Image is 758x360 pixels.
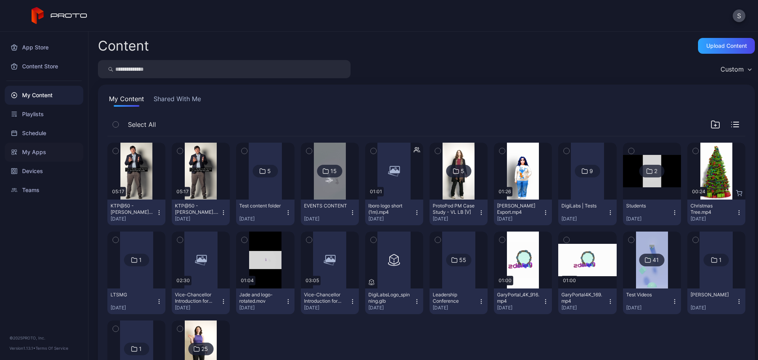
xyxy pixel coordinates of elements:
[461,168,464,175] div: 5
[626,203,670,209] div: Students
[304,292,347,304] div: Vice-Chancellor Introduction for Halls.mp4
[175,305,220,311] div: [DATE]
[690,216,736,222] div: [DATE]
[558,200,616,225] button: DigiLabs | Tests[DATE]
[5,181,83,200] a: Teams
[698,38,755,54] button: Upload Content
[239,305,285,311] div: [DATE]
[152,94,203,107] button: Shared With Me
[172,200,230,225] button: KTP@50 - [PERSON_NAME].mp4[DATE]
[236,200,294,225] button: Test content folder[DATE]
[433,292,476,304] div: Leadership Conference
[497,305,542,311] div: [DATE]
[111,305,156,311] div: [DATE]
[111,292,154,298] div: LTSMG
[623,288,681,314] button: Test Videos[DATE]
[5,86,83,105] a: My Content
[236,288,294,314] button: Jade and logo-rotated.mov[DATE]
[301,200,359,225] button: EVENTS CONTENT[DATE]
[626,305,672,311] div: [DATE]
[5,57,83,76] a: Content Store
[5,162,83,181] a: Devices
[304,203,347,209] div: EVENTS CONTENT
[239,292,283,304] div: Jade and logo-rotated.mov
[690,292,734,298] div: Simon Foster
[653,256,659,264] div: 41
[9,346,36,351] span: Version 1.13.1 •
[267,168,271,175] div: 5
[717,60,755,78] button: Custom
[368,216,414,222] div: [DATE]
[368,203,412,215] div: lboro logo short (1m).mp4
[98,39,149,53] div: Content
[365,288,423,314] button: DigiLabsLogo_spinning.glb[DATE]
[175,292,218,304] div: Vice-Chancellor Introduction for Open Day.mp4
[368,305,414,311] div: [DATE]
[365,200,423,225] button: lboro logo short (1m).mp4[DATE]
[561,203,605,209] div: DigiLabs | Tests
[304,216,349,222] div: [DATE]
[626,292,670,298] div: Test Videos
[720,65,744,73] div: Custom
[304,305,349,311] div: [DATE]
[719,256,722,264] div: 1
[561,216,607,222] div: [DATE]
[687,288,745,314] button: [PERSON_NAME][DATE]
[111,203,154,215] div: KTP@50 - Dan Parsons V3.mp4
[239,203,283,209] div: Test content folder
[497,216,542,222] div: [DATE]
[175,203,218,215] div: KTP@50 - Dan Parsons.mp4
[111,216,156,222] div: [DATE]
[172,288,230,314] button: Vice-Chancellor Introduction for Open Day.mp4[DATE]
[139,256,142,264] div: 1
[107,94,146,107] button: My Content
[175,216,220,222] div: [DATE]
[239,216,285,222] div: [DATE]
[433,305,478,311] div: [DATE]
[706,43,747,49] div: Upload Content
[497,203,540,215] div: Sara Export.mp4
[690,305,736,311] div: [DATE]
[107,200,165,225] button: KTP@50 - [PERSON_NAME] V3.mp4[DATE]
[561,292,605,304] div: GaryPortal4K_169.mp4
[107,288,165,314] button: LTSMG[DATE]
[9,335,79,341] div: © 2025 PROTO, Inc.
[690,203,734,215] div: Christmas Tree.mp4
[201,345,208,352] div: 25
[430,200,488,225] button: ProtoPod PM Case Study - VL LB [V][DATE]
[654,168,657,175] div: 2
[561,305,607,311] div: [DATE]
[558,288,616,314] button: GaryPortal4K_169.mp4[DATE]
[433,203,476,215] div: ProtoPod PM Case Study - VL LB [V]
[5,143,83,162] a: My Apps
[301,288,359,314] button: Vice-Chancellor Introduction for Halls.mp4[DATE]
[589,168,593,175] div: 9
[128,120,156,129] span: Select All
[494,288,552,314] button: GaryPortal_4K_916.mp4[DATE]
[330,168,337,175] div: 15
[433,216,478,222] div: [DATE]
[5,124,83,143] a: Schedule
[623,200,681,225] button: Students[DATE]
[430,288,488,314] button: Leadership Conference[DATE]
[494,200,552,225] button: [PERSON_NAME] Export.mp4[DATE]
[139,345,142,352] div: 1
[459,256,466,264] div: 55
[687,200,745,225] button: Christmas Tree.mp4[DATE]
[5,38,83,57] a: App Store
[626,216,672,222] div: [DATE]
[497,292,540,304] div: GaryPortal_4K_916.mp4
[5,105,83,124] a: Playlists
[368,292,412,304] div: DigiLabsLogo_spinning.glb
[733,9,745,22] button: S
[36,346,68,351] a: Terms Of Service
